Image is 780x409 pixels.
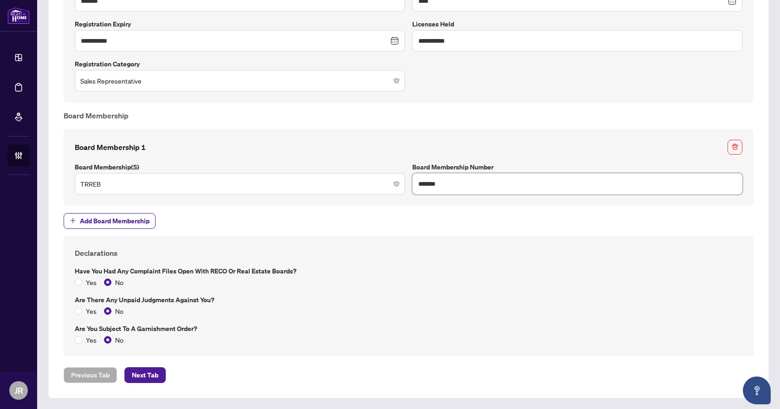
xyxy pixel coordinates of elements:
label: Are you subject to a Garnishment Order? [75,324,742,334]
h4: Board Membership [64,110,754,121]
h4: Declarations [75,247,742,259]
label: Licenses Held [412,19,742,29]
span: JR [14,384,23,397]
span: Yes [82,306,100,316]
span: No [111,277,127,287]
button: Add Board Membership [64,213,156,229]
span: close-circle [394,78,399,84]
span: No [111,335,127,345]
label: Are there any unpaid judgments against you? [75,295,742,305]
span: Yes [82,277,100,287]
span: Sales Representative [80,72,399,90]
label: Board Membership(s) [75,162,405,172]
label: Have you had any complaint files open with RECO or Real Estate Boards? [75,266,742,276]
span: Yes [82,335,100,345]
button: Next Tab [124,367,166,383]
img: logo [7,7,30,24]
span: close-circle [394,181,399,187]
span: Add Board Membership [80,214,149,228]
label: Registration Expiry [75,19,405,29]
button: Previous Tab [64,367,117,383]
label: Registration Category [75,59,405,69]
span: TRREB [80,175,399,193]
span: Next Tab [132,368,158,383]
button: Open asap [743,377,771,404]
span: plus [70,217,76,224]
h4: Board Membership 1 [75,142,146,153]
span: No [111,306,127,316]
label: Board Membership Number [412,162,742,172]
